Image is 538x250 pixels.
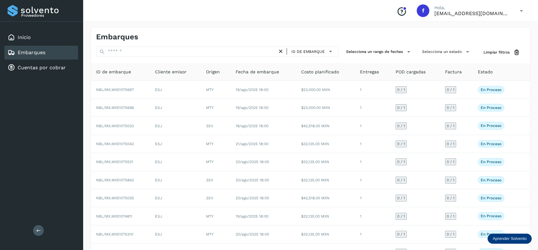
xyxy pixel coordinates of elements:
[397,232,405,236] span: 0 / 1
[397,160,405,164] span: 0 / 1
[96,105,134,110] span: NBL/MX.MX51075696
[296,99,355,117] td: $23,000.00 MXN
[96,32,138,42] h4: Embarques
[296,189,355,207] td: $42,518.00 MXN
[96,88,134,92] span: NBL/MX.MX51075697
[4,46,78,60] div: Embarques
[481,88,501,92] p: En proceso
[150,153,201,171] td: ESJ
[296,207,355,225] td: $32,135.00 MXN
[481,232,501,236] p: En proceso
[150,99,201,117] td: ESJ
[397,124,405,128] span: 0 / 1
[236,142,268,146] span: 21/ago/2025 18:00
[397,88,405,92] span: 0 / 1
[155,69,186,75] span: Cliente emisor
[150,225,201,243] td: ESJ
[296,171,355,189] td: $32,135.00 MXN
[18,49,45,55] a: Embarques
[355,207,391,225] td: 1
[481,160,501,164] p: En proceso
[150,189,201,207] td: ESJ
[296,135,355,153] td: $32,135.00 MXN
[96,160,133,164] span: NBL/MX.MX51075531
[150,117,201,135] td: ESJ
[447,232,455,236] span: 0 / 1
[96,178,134,182] span: NBL/MX.MX51075842
[481,123,501,128] p: En proceso
[397,214,405,218] span: 0 / 1
[447,178,455,182] span: 0 / 1
[201,153,230,171] td: MTY
[296,153,355,171] td: $32,135.00 MXN
[301,69,339,75] span: Costo planificado
[150,171,201,189] td: ESJ
[201,117,230,135] td: 3SV
[481,142,501,146] p: En proceso
[201,171,230,189] td: 3SV
[447,106,455,110] span: 0 / 1
[201,135,230,153] td: MTY
[236,105,268,110] span: 19/ago/2025 18:00
[289,47,336,56] button: ID de embarque
[397,196,405,200] span: 0 / 1
[481,196,501,200] p: En proceso
[21,13,76,18] p: Proveedores
[478,47,525,58] button: Limpiar filtros
[397,178,405,182] span: 0 / 1
[355,225,391,243] td: 1
[355,135,391,153] td: 1
[4,31,78,44] div: Inicio
[201,99,230,117] td: MTY
[434,5,510,10] p: Hola,
[344,47,415,57] button: Selecciona un rango de fechas
[236,69,279,75] span: Fecha de embarque
[493,236,527,241] p: Aprender Solvento
[296,81,355,99] td: $23,000.00 MXN
[355,189,391,207] td: 1
[96,124,134,128] span: NBL/MX.MX51075033
[236,178,269,182] span: 20/ago/2025 18:00
[150,135,201,153] td: ESJ
[296,117,355,135] td: $42,518.00 MXN
[484,49,510,55] span: Limpiar filtros
[201,207,230,225] td: MTY
[355,117,391,135] td: 1
[447,142,455,146] span: 0 / 1
[355,171,391,189] td: 1
[291,49,325,54] span: ID de embarque
[201,189,230,207] td: 3SV
[445,69,462,75] span: Factura
[150,207,201,225] td: ESJ
[96,214,132,219] span: NBL/MX.MX51074811
[447,214,455,218] span: 0 / 1
[206,69,220,75] span: Origen
[236,124,268,128] span: 18/ago/2025 18:00
[96,232,133,236] span: NBL/MX.MX51075310
[420,47,473,57] button: Selecciona un estado
[18,34,31,40] a: Inicio
[397,106,405,110] span: 0 / 1
[355,99,391,117] td: 1
[478,69,493,75] span: Estado
[360,69,379,75] span: Entregas
[447,124,455,128] span: 0 / 1
[236,232,269,236] span: 20/ago/2025 18:00
[481,178,501,182] p: En proceso
[396,69,426,75] span: POD cargadas
[150,81,201,99] td: ESJ
[355,81,391,99] td: 1
[96,142,134,146] span: NBL/MX.MX51075042
[201,81,230,99] td: MTY
[481,214,501,218] p: En proceso
[201,225,230,243] td: MTY
[447,88,455,92] span: 0 / 1
[236,214,268,219] span: 19/ago/2025 18:00
[434,10,510,16] p: facturacion@expresssanjavier.com
[18,65,66,71] a: Cuentas por cobrar
[397,142,405,146] span: 0 / 1
[355,153,391,171] td: 1
[4,61,78,75] div: Cuentas por cobrar
[236,160,269,164] span: 20/ago/2025 18:00
[96,69,131,75] span: ID de embarque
